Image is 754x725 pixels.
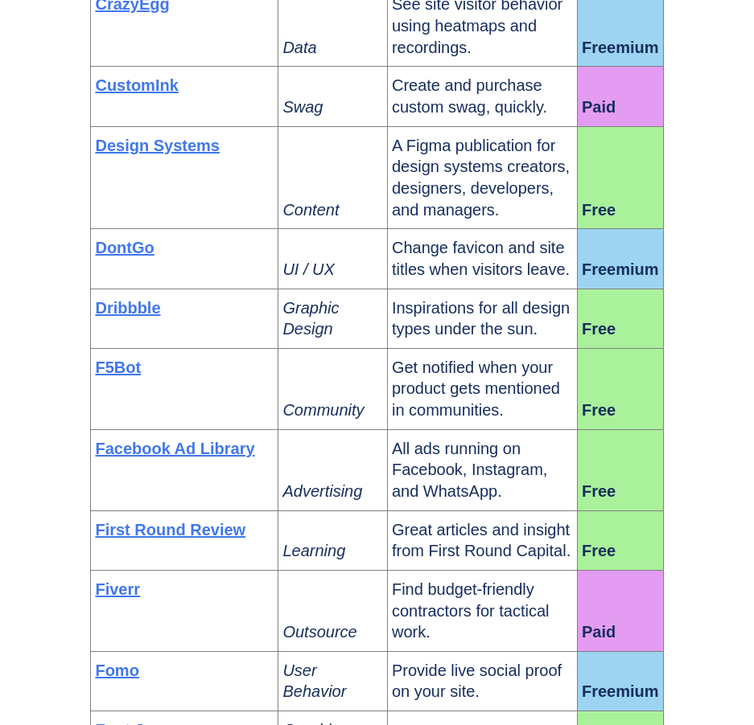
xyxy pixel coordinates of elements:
[282,623,356,641] span: Outsource
[582,201,616,219] span: Free
[95,76,178,94] a: CustomInk
[95,580,140,598] a: Fiverr
[95,239,154,256] a: DontGo
[95,521,245,539] a: First Round Review
[95,137,220,154] a: Design Systems
[282,542,345,559] span: Learning
[582,542,616,559] span: Free
[392,239,570,278] span: Change favicon and site titles when visitors leave.
[392,521,571,560] span: Great articles and insight from First Round Capital.
[392,580,550,641] span: Find budget-friendly contractors for tactical work.
[582,98,616,116] span: Paid
[282,401,364,419] span: Community
[582,39,659,56] span: Freemium
[582,482,616,500] span: Free
[282,482,362,500] span: Advertising
[282,662,346,701] span: User Behavior
[582,260,659,278] span: Freemium
[392,76,547,116] span: Create and purchase custom swag, quickly.
[582,320,616,338] span: Free
[392,299,570,338] span: Inspirations for all design types under the sun.
[95,440,254,457] a: Facebook Ad Library
[282,299,339,338] span: Graphic Design
[582,682,659,700] span: Freemium
[282,201,339,219] span: Content
[95,662,138,679] a: Fomo
[392,440,547,500] span: All ads running on Facebook, Instagram, and WhatsApp.
[95,358,141,376] a: F5Bot
[282,260,334,278] span: UI / UX
[392,662,562,701] span: Provide live social proof on your site.
[282,39,316,56] span: Data
[582,623,616,641] span: Paid
[392,137,570,219] span: A Figma publication for design systems creators, designers, developers, and managers.
[582,401,616,419] span: Free
[392,358,560,419] span: Get notified when your product gets mentioned in communities.
[95,299,160,317] a: Dribbble
[282,98,323,116] span: Swag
